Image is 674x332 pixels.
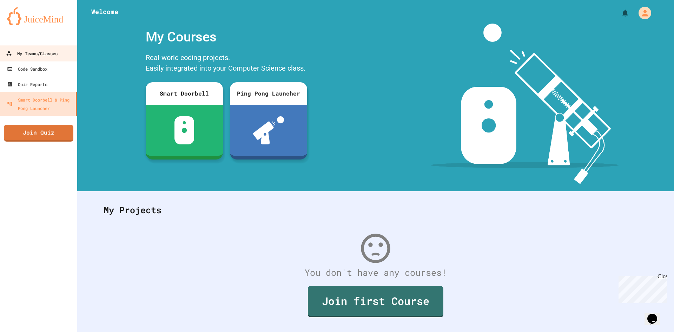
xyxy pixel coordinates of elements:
div: Code Sandbox [7,65,47,73]
div: Smart Doorbell [146,82,223,105]
div: Quiz Reports [7,80,47,89]
div: My Notifications [608,7,631,19]
img: logo-orange.svg [7,7,70,25]
iframe: chat widget [616,273,667,303]
div: My Projects [97,196,655,224]
img: sdb-white.svg [174,116,194,144]
div: Chat with us now!Close [3,3,48,45]
div: My Teams/Classes [6,49,58,58]
img: ppl-with-ball.png [253,116,284,144]
div: My Account [631,5,653,21]
div: Ping Pong Launcher [230,82,307,105]
a: Join first Course [308,286,443,317]
div: You don't have any courses! [97,266,655,279]
div: Smart Doorbell & Ping Pong Launcher [7,96,73,112]
img: banner-image-my-projects.png [431,24,619,184]
div: My Courses [142,24,311,51]
a: Join Quiz [4,125,73,142]
iframe: chat widget [645,304,667,325]
div: Real-world coding projects. Easily integrated into your Computer Science class. [142,51,311,77]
